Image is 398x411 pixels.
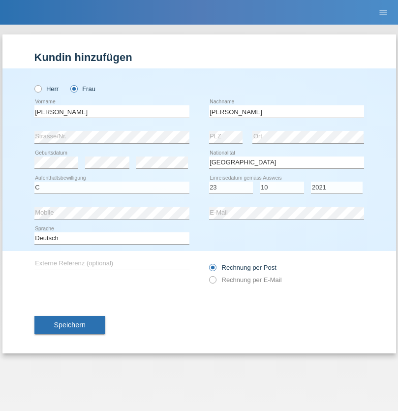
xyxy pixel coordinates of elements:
[373,9,393,15] a: menu
[70,85,77,92] input: Frau
[34,51,364,63] h1: Kundin hinzufügen
[54,321,86,329] span: Speichern
[209,276,282,284] label: Rechnung per E-Mail
[209,276,215,288] input: Rechnung per E-Mail
[34,316,105,335] button: Speichern
[209,264,276,271] label: Rechnung per Post
[70,85,95,93] label: Frau
[34,85,59,93] label: Herr
[378,8,388,18] i: menu
[209,264,215,276] input: Rechnung per Post
[34,85,41,92] input: Herr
